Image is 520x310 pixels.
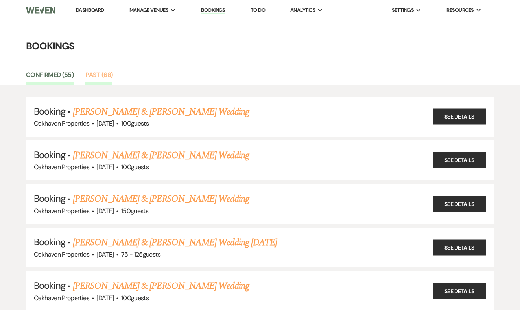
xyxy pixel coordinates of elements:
[96,119,114,128] span: [DATE]
[85,70,112,85] a: Past (68)
[34,163,89,171] span: Oakhaven Properties
[121,163,149,171] span: 100 guests
[121,207,148,215] span: 150 guests
[121,294,149,302] span: 100 guests
[392,6,414,14] span: Settings
[433,196,486,212] a: See Details
[73,148,249,162] a: [PERSON_NAME] & [PERSON_NAME] Wedding
[290,6,315,14] span: Analytics
[96,294,114,302] span: [DATE]
[96,250,114,259] span: [DATE]
[446,6,474,14] span: Resources
[34,294,89,302] span: Oakhaven Properties
[201,7,225,14] a: Bookings
[34,119,89,128] span: Oakhaven Properties
[26,70,74,85] a: Confirmed (55)
[433,239,486,255] a: See Details
[129,6,168,14] span: Manage Venues
[96,207,114,215] span: [DATE]
[73,235,277,250] a: [PERSON_NAME] & [PERSON_NAME] Wedding [DATE]
[34,250,89,259] span: Oakhaven Properties
[433,283,486,299] a: See Details
[34,236,65,248] span: Booking
[433,109,486,125] a: See Details
[26,2,55,18] img: Weven Logo
[433,152,486,168] a: See Details
[121,119,149,128] span: 100 guests
[34,207,89,215] span: Oakhaven Properties
[73,192,249,206] a: [PERSON_NAME] & [PERSON_NAME] Wedding
[76,7,104,13] a: Dashboard
[34,149,65,161] span: Booking
[251,7,265,13] a: To Do
[34,279,65,292] span: Booking
[96,163,114,171] span: [DATE]
[34,105,65,117] span: Booking
[121,250,160,259] span: 75 - 125 guests
[73,279,249,293] a: [PERSON_NAME] & [PERSON_NAME] Wedding
[73,105,249,119] a: [PERSON_NAME] & [PERSON_NAME] Wedding
[34,192,65,204] span: Booking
